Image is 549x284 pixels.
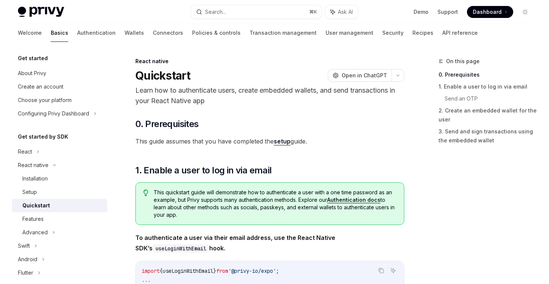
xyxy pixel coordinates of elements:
span: On this page [446,57,480,66]
span: 0. Prerequisites [135,118,198,130]
a: API reference [442,24,478,42]
span: This quickstart guide will demonstrate how to authenticate a user with a one time password as an ... [154,189,396,219]
a: Wallets [125,24,144,42]
button: Toggle dark mode [519,6,531,18]
button: Open in ChatGPT [328,69,392,82]
button: Copy the contents from the code block [376,266,386,275]
button: Search...⌘K [191,5,321,19]
span: ; [276,268,279,274]
a: Setup [12,185,107,199]
div: Features [22,214,44,223]
a: Features [12,212,107,226]
a: Connectors [153,24,183,42]
a: 3. Send and sign transactions using the embedded wallet [439,126,537,146]
div: Swift [18,241,30,250]
span: Ask AI [338,8,353,16]
div: Advanced [22,228,48,237]
strong: To authenticate a user via their email address, use the React Native SDK’s hook. [135,234,335,252]
a: Installation [12,172,107,185]
a: setup [274,138,291,145]
h5: Get started [18,54,48,63]
div: React native [18,161,48,170]
svg: Tip [143,189,148,196]
h5: Get started by SDK [18,132,68,141]
a: Basics [51,24,68,42]
span: This guide assumes that you have completed the guide. [135,136,404,146]
a: Create an account [12,80,107,93]
span: from [216,268,228,274]
div: Android [18,255,37,264]
span: import [142,268,160,274]
div: Flutter [18,268,33,277]
div: React native [135,58,404,65]
a: Quickstart [12,199,107,212]
a: Recipes [412,24,433,42]
div: Setup [22,188,37,197]
a: Welcome [18,24,42,42]
a: Dashboard [467,6,513,18]
a: Transaction management [250,24,317,42]
span: { [160,268,163,274]
span: useLoginWithEmail [163,268,213,274]
a: About Privy [12,67,107,80]
a: Send an OTP [445,93,537,105]
span: } [213,268,216,274]
span: Dashboard [473,8,502,16]
div: Installation [22,174,48,183]
span: 1. Enable a user to log in via email [135,164,272,176]
img: light logo [18,7,64,17]
a: Support [437,8,458,16]
div: Create an account [18,82,63,91]
a: Security [382,24,404,42]
a: 1. Enable a user to log in via email [439,81,537,93]
p: Learn how to authenticate users, create embedded wallets, and send transactions in your React Nat... [135,85,404,106]
div: Choose your platform [18,96,72,105]
a: Policies & controls [192,24,241,42]
span: Open in ChatGPT [342,72,387,79]
div: Search... [205,7,226,16]
button: Ask AI [388,266,398,275]
span: ⌘ K [309,9,317,15]
button: Ask AI [325,5,358,19]
h1: Quickstart [135,69,191,82]
a: Demo [414,8,429,16]
a: 0. Prerequisites [439,69,537,81]
div: React [18,147,32,156]
div: About Privy [18,69,46,78]
span: '@privy-io/expo' [228,268,276,274]
div: Quickstart [22,201,50,210]
a: 2. Create an embedded wallet for the user [439,105,537,126]
code: useLoginWithEmail [153,244,209,253]
a: Authentication docs [327,197,380,203]
span: ... [142,277,151,283]
div: Configuring Privy Dashboard [18,109,89,118]
a: User management [326,24,373,42]
a: Authentication [77,24,116,42]
a: Choose your platform [12,93,107,107]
